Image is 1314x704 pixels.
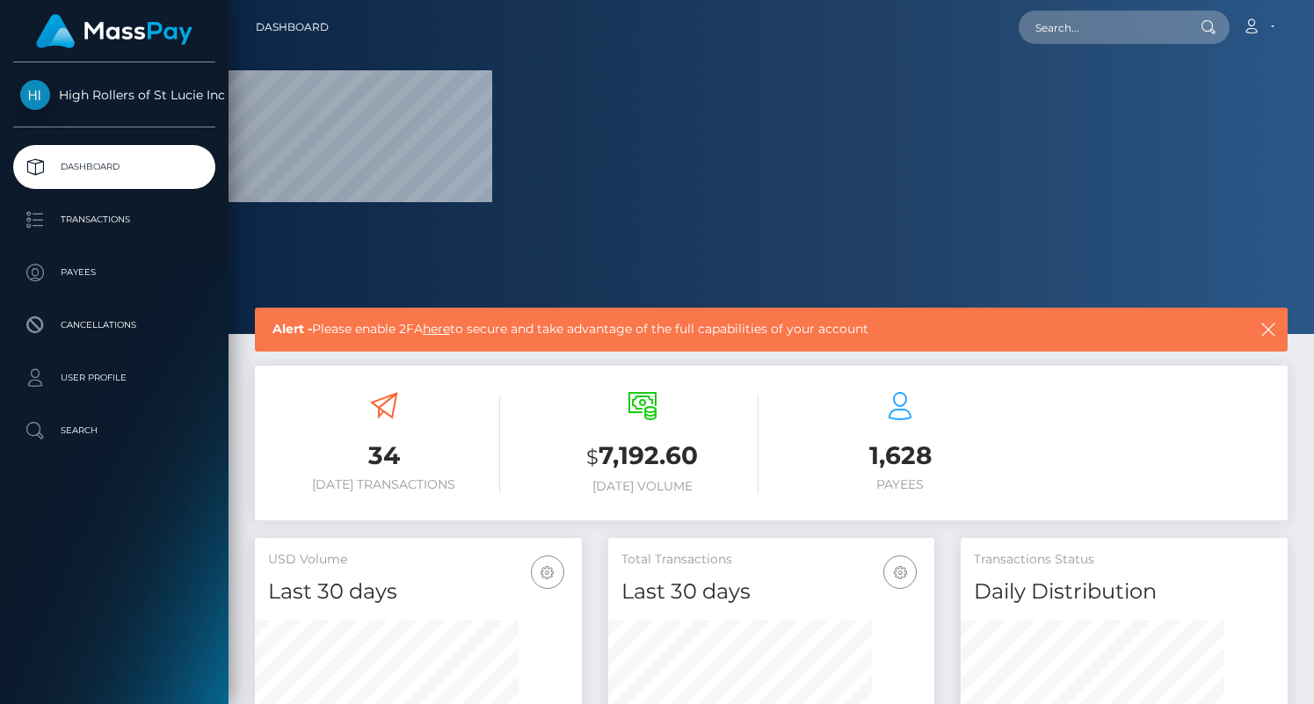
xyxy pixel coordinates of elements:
[13,198,215,242] a: Transactions
[256,9,329,46] a: Dashboard
[268,551,569,569] h5: USD Volume
[974,551,1274,569] h5: Transactions Status
[20,417,208,444] p: Search
[20,207,208,233] p: Transactions
[785,439,1017,473] h3: 1,628
[268,477,500,492] h6: [DATE] Transactions
[272,320,1160,338] span: Please enable 2FA to secure and take advantage of the full capabilities of your account
[13,409,215,453] a: Search
[20,154,208,180] p: Dashboard
[526,479,759,494] h6: [DATE] Volume
[785,477,1017,492] h6: Payees
[13,145,215,189] a: Dashboard
[36,14,192,48] img: MassPay Logo
[526,439,759,475] h3: 7,192.60
[621,551,922,569] h5: Total Transactions
[20,365,208,391] p: User Profile
[272,321,312,337] b: Alert -
[20,80,50,110] img: High Rollers of St Lucie Inc
[20,259,208,286] p: Payees
[1019,11,1184,44] input: Search...
[13,87,215,103] span: High Rollers of St Lucie Inc
[20,312,208,338] p: Cancellations
[974,577,1274,607] h4: Daily Distribution
[268,577,569,607] h4: Last 30 days
[13,303,215,347] a: Cancellations
[13,356,215,400] a: User Profile
[423,321,450,337] a: here
[13,250,215,294] a: Payees
[586,445,599,469] small: $
[268,439,500,473] h3: 34
[621,577,922,607] h4: Last 30 days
